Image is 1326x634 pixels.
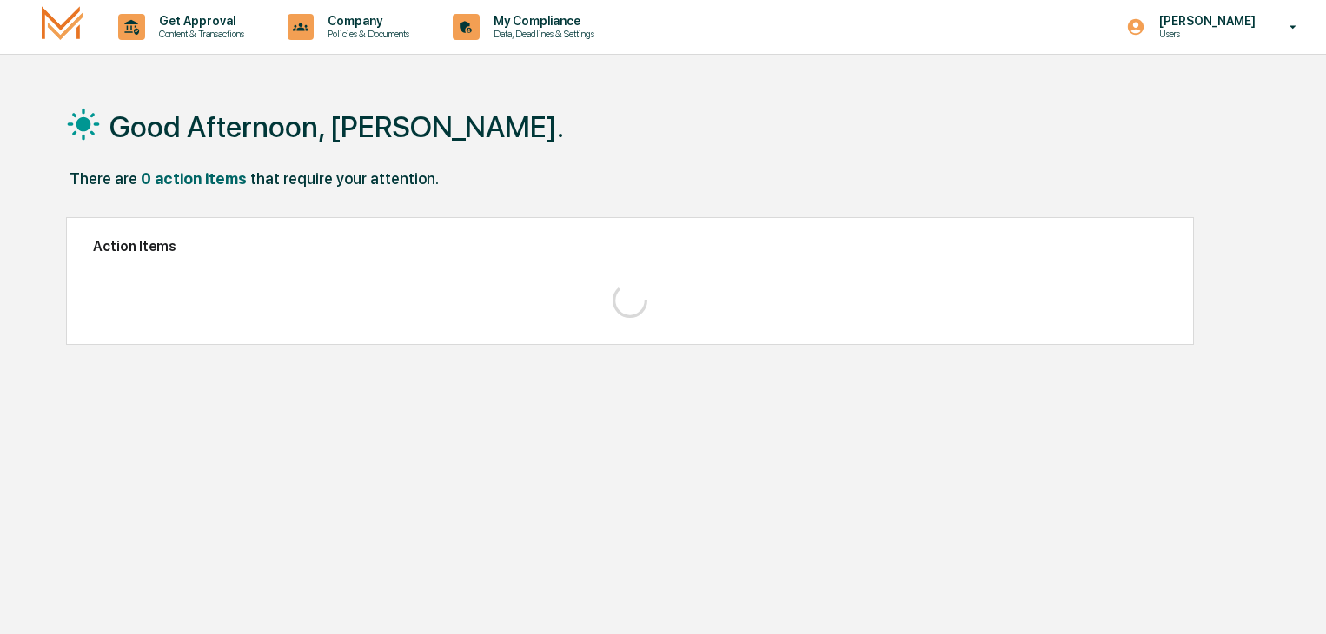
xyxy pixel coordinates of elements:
p: My Compliance [480,14,603,28]
p: Policies & Documents [314,28,418,40]
div: There are [70,169,137,188]
p: Users [1145,28,1264,40]
p: Get Approval [145,14,253,28]
p: Data, Deadlines & Settings [480,28,603,40]
p: [PERSON_NAME] [1145,14,1264,28]
h2: Action Items [93,238,1167,254]
p: Company [314,14,418,28]
p: Content & Transactions [145,28,253,40]
div: that require your attention. [250,169,439,188]
h1: Good Afternoon, [PERSON_NAME]. [109,109,564,144]
img: logo [42,6,83,47]
div: 0 action items [141,169,247,188]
